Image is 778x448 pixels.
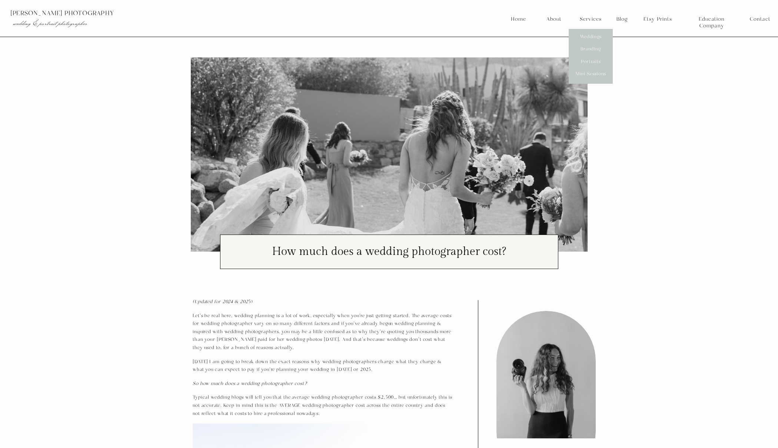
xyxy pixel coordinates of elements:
em: So how much does a wedding photographer cost? [193,380,307,387]
em: (Updated for 2024 & 202 [193,298,248,305]
p: wedding & portrait photographer [13,20,258,27]
p: 5) [193,298,453,306]
a: Contact [750,16,770,23]
h1: How much does a wedding photographer cost? [226,246,552,257]
a: Branding [577,46,605,53]
a: Services [577,16,604,23]
a: Education Company [686,16,737,23]
a: Blog [614,16,630,23]
p: Let’s be real here, wedding planning is a lot of work, especially when you’re just getting starte... [193,312,453,352]
a: Etsy Prints [641,16,675,23]
p: [DATE] I am going to break down the exact reasons why wedding photographers charge what they char... [193,358,453,374]
img: Bridesmaids walking and carrying bride's dress at the Sanctuary Camelback Mountain wedding venue. [191,57,588,252]
a: Portraits [577,59,605,65]
a: Mini Sessions [574,71,607,77]
p: [PERSON_NAME] photography [10,10,276,17]
a: Weddings [577,34,605,40]
a: Home [511,16,526,23]
a: About [544,16,563,23]
p: Typical wedding blogs will tell you that the average wedding photographer costs $2,500… but unfor... [193,394,453,418]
